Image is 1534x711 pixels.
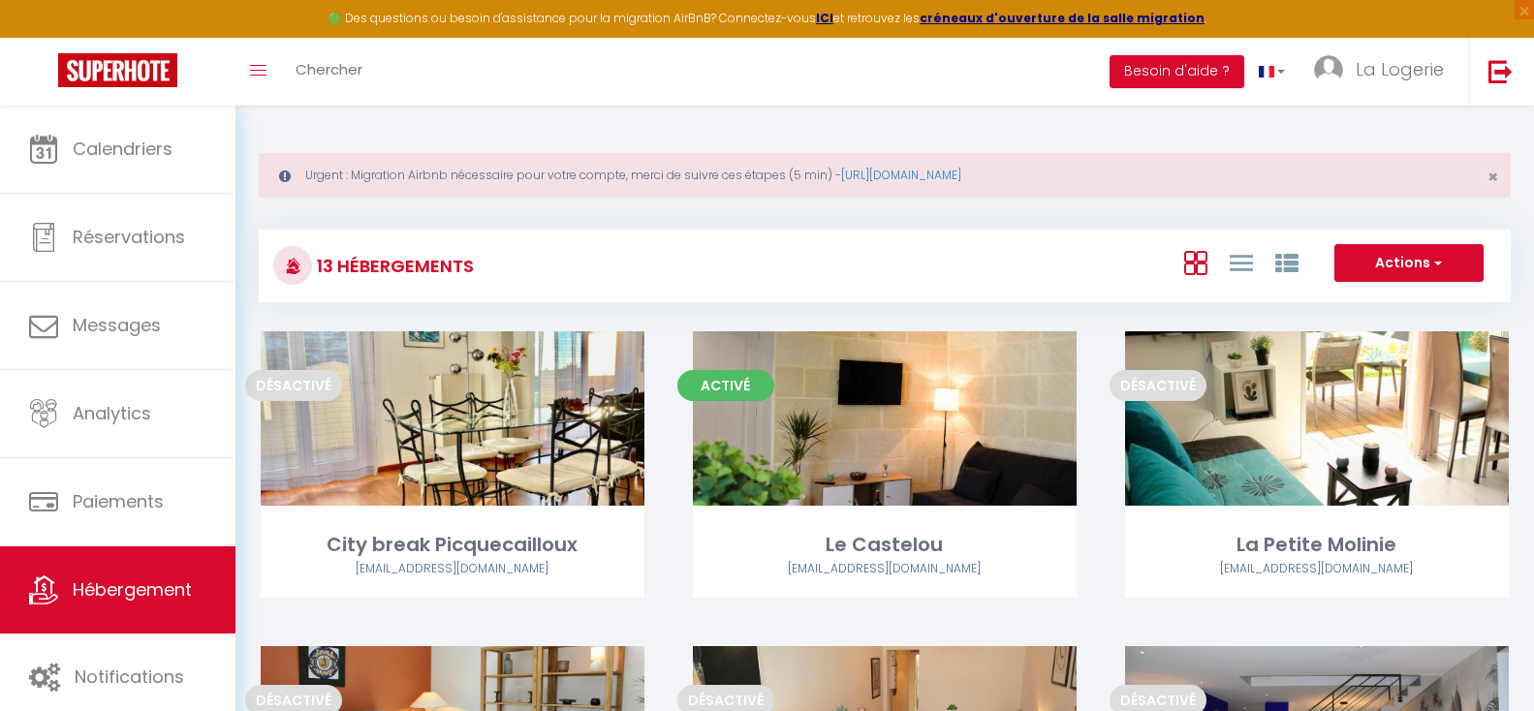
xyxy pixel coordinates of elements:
[73,401,151,425] span: Analytics
[73,577,192,602] span: Hébergement
[1487,169,1498,186] button: Close
[693,560,1077,578] div: Airbnb
[73,313,161,337] span: Messages
[1184,246,1207,278] a: Vue en Box
[245,370,342,401] span: Désactivé
[1334,244,1484,283] button: Actions
[1275,246,1299,278] a: Vue par Groupe
[73,489,164,513] span: Paiements
[920,10,1205,26] a: créneaux d'ouverture de la salle migration
[1356,57,1444,81] span: La Logerie
[841,167,961,183] a: [URL][DOMAIN_NAME]
[1487,165,1498,189] span: ×
[312,244,474,288] h3: 13 Hébergements
[75,665,184,689] span: Notifications
[1230,246,1253,278] a: Vue en Liste
[677,370,774,401] span: Activé
[261,560,644,578] div: Airbnb
[1110,55,1244,88] button: Besoin d'aide ?
[58,53,177,87] img: Super Booking
[1488,59,1513,83] img: logout
[1314,55,1343,84] img: ...
[296,59,362,79] span: Chercher
[693,530,1077,560] div: Le Castelou
[281,38,377,106] a: Chercher
[73,225,185,249] span: Réservations
[261,530,644,560] div: City break Picquecailloux
[259,153,1511,198] div: Urgent : Migration Airbnb nécessaire pour votre compte, merci de suivre ces étapes (5 min) -
[73,137,172,161] span: Calendriers
[816,10,833,26] a: ICI
[1125,530,1509,560] div: La Petite Molinie
[1110,370,1206,401] span: Désactivé
[1299,38,1468,106] a: ... La Logerie
[1125,560,1509,578] div: Airbnb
